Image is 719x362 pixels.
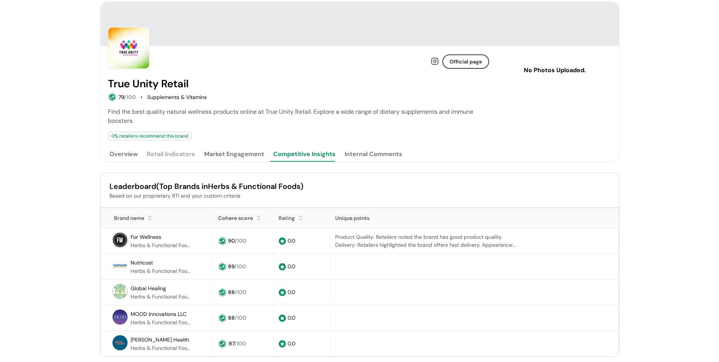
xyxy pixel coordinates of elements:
[108,147,139,162] button: Overview
[288,263,296,270] span: 0.0
[335,215,370,221] span: Unique points
[131,319,191,326] div: Herbs & Functional Foods,Supplements & Vitamins
[156,181,303,191] span: (Top Brands in Herbs & Functional Foods )
[145,147,197,162] button: Retail Indicators
[108,131,192,141] div: 0 % retailers recommend this brand
[288,314,296,321] span: 0.0
[131,267,191,275] div: Herbs & Functional Foods,Performance,[MEDICAL_DATA],Antioxidants,Kids' Vitamins,Minerals,Vitamins...
[131,234,161,240] span: For Wellness
[229,340,234,347] span: 87
[131,285,166,292] span: Global Healing
[288,237,296,244] span: 0.0
[234,340,246,347] span: /100
[272,147,337,162] button: Competitive Insights
[109,181,156,191] span: Leaderboard
[510,66,599,75] p: No Photos Uploaded.
[345,150,402,159] div: Internal Comments
[228,289,235,295] span: 88
[131,259,153,266] span: Nutricost
[203,147,266,162] button: Market Engagement
[131,344,191,352] div: Herbs & Functional Foods,Supplements & Vitamins
[105,214,144,222] div: Brand name
[131,232,161,241] a: For Wellness
[228,237,235,244] span: 90
[442,54,489,69] button: Official page
[109,192,610,200] div: Based on our proprietary RTI and your custom criteria
[235,314,246,321] span: /100
[131,241,191,249] div: Herbs & Functional Foods,Functional Beverages,Supplements & Vitamins,Beverages,Other Beverages
[131,336,189,343] span: [PERSON_NAME] Health
[228,314,235,321] span: 88
[147,93,207,101] div: Supplements & Vitamins
[279,214,295,222] div: Rating
[131,311,186,317] span: MOOD Innovations LLC
[124,94,136,101] span: /100
[335,233,524,249] div: Product Quality: Retailers noted the brand has good product quality. Delivery: Retailers highligh...
[131,309,186,319] a: MOOD Innovations LLC
[235,237,246,244] span: /100
[131,258,153,267] a: Nutricost
[131,335,189,344] a: [PERSON_NAME] Health
[235,289,246,295] span: /100
[119,94,124,101] span: 79
[288,289,296,295] span: 0.0
[228,263,234,270] span: 89
[108,108,473,125] span: Find the best quality natural wellness products online at True Unity Retail. Explore a wide range...
[131,284,166,293] a: Global Healing
[108,27,149,69] img: Brand Photo
[218,214,253,222] div: Cohere score
[288,340,296,347] span: 0.0
[131,293,191,301] div: Herbs & Functional Foods,First Aid & Home Health Care,Supplements & Vitamins,Beauty & Wellness,Pe...
[108,78,189,90] h2: True Unity Retail
[234,263,246,270] span: /100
